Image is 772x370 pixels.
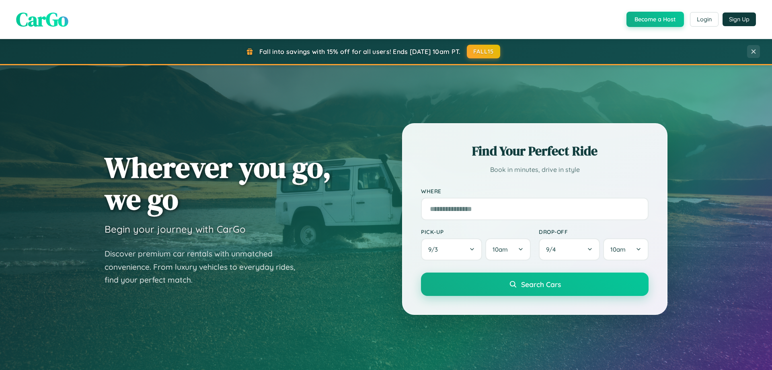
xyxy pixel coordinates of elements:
[421,238,482,260] button: 9/3
[421,188,649,194] label: Where
[421,164,649,176] p: Book in minutes, drive in style
[428,246,442,253] span: 9 / 3
[539,238,600,260] button: 9/4
[603,238,649,260] button: 10am
[105,151,331,215] h1: Wherever you go, we go
[546,246,560,253] span: 9 / 4
[16,6,68,33] span: CarGo
[610,246,626,253] span: 10am
[421,142,649,160] h2: Find Your Perfect Ride
[421,228,531,235] label: Pick-up
[105,223,246,235] h3: Begin your journey with CarGo
[690,12,719,27] button: Login
[421,273,649,296] button: Search Cars
[105,247,306,287] p: Discover premium car rentals with unmatched convenience. From luxury vehicles to everyday rides, ...
[539,228,649,235] label: Drop-off
[259,48,461,56] span: Fall into savings with 15% off for all users! Ends [DATE] 10am PT.
[626,12,684,27] button: Become a Host
[521,280,561,289] span: Search Cars
[493,246,508,253] span: 10am
[723,12,756,26] button: Sign Up
[485,238,531,260] button: 10am
[467,45,501,58] button: FALL15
